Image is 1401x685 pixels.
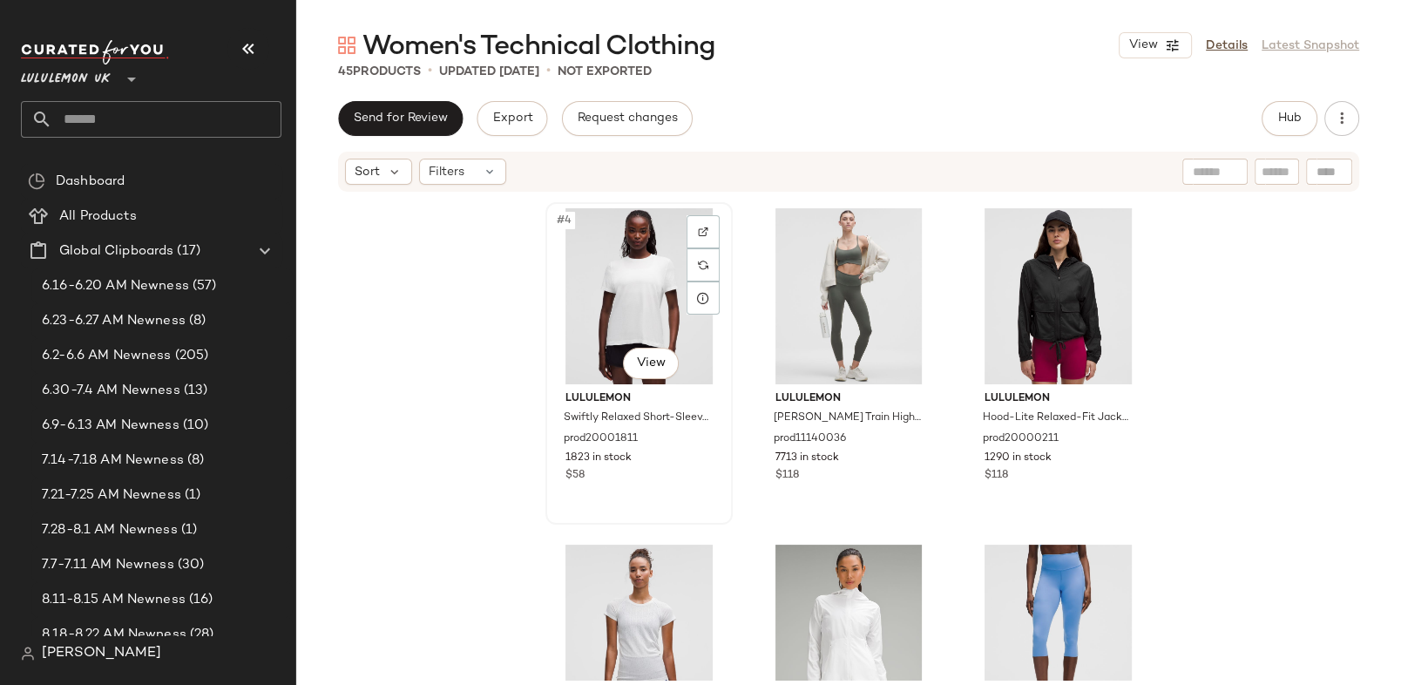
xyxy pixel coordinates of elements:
[985,451,1052,466] span: 1290 in stock
[552,208,727,384] img: LW3JE8S_012826_1
[42,346,172,366] span: 6.2-6.6 AM Newness
[761,208,937,384] img: LW5EPSS_035487_1
[774,431,846,447] span: prod11140036
[42,276,189,296] span: 6.16-6.20 AM Newness
[698,227,708,237] img: svg%3e
[173,241,200,261] span: (17)
[1262,101,1317,136] button: Hub
[42,555,174,575] span: 7.7-7.11 AM Newness
[1277,112,1302,125] span: Hub
[42,590,186,610] span: 8.11-8.15 AM Newness
[355,163,380,181] span: Sort
[338,65,353,78] span: 45
[362,30,715,64] span: Women's Technical Clothing
[971,208,1146,384] img: LW4CJRS_0001_1
[21,40,169,64] img: cfy_white_logo.C9jOOHJF.svg
[565,391,713,407] span: lululemon
[491,112,532,125] span: Export
[178,520,197,540] span: (1)
[775,451,839,466] span: 7713 in stock
[775,468,799,484] span: $118
[1119,32,1192,58] button: View
[477,101,547,136] button: Export
[353,112,448,125] span: Send for Review
[21,647,35,661] img: svg%3e
[42,625,186,645] span: 8.18-8.22 AM Newness
[428,61,432,82] span: •
[775,391,923,407] span: lululemon
[59,241,173,261] span: Global Clipboards
[555,212,575,229] span: #4
[59,207,137,227] span: All Products
[174,555,205,575] span: (30)
[184,451,204,471] span: (8)
[985,391,1132,407] span: lululemon
[985,468,1008,484] span: $118
[1206,37,1248,55] a: Details
[186,625,214,645] span: (28)
[635,356,665,370] span: View
[439,63,539,81] p: updated [DATE]
[338,101,463,136] button: Send for Review
[189,276,217,296] span: (57)
[577,112,678,125] span: Request changes
[180,381,208,401] span: (13)
[565,468,585,484] span: $58
[562,101,693,136] button: Request changes
[983,431,1059,447] span: prod20000211
[338,63,421,81] div: Products
[179,416,209,436] span: (10)
[186,311,206,331] span: (8)
[42,643,161,664] span: [PERSON_NAME]
[1128,38,1158,52] span: View
[338,37,355,54] img: svg%3e
[546,61,551,82] span: •
[564,431,638,447] span: prod20001811
[42,451,184,471] span: 7.14-7.18 AM Newness
[21,59,111,91] span: Lululemon UK
[564,410,711,426] span: Swiftly Relaxed Short-Sleeve Shirt Fit
[42,416,179,436] span: 6.9-6.13 AM Newness
[623,348,679,379] button: View
[172,346,209,366] span: (205)
[558,63,652,81] p: Not Exported
[56,172,125,192] span: Dashboard
[28,173,45,190] img: svg%3e
[565,451,632,466] span: 1823 in stock
[429,163,464,181] span: Filters
[181,485,200,505] span: (1)
[698,260,708,270] img: svg%3e
[983,410,1130,426] span: Hood-Lite Relaxed-Fit Jacket
[42,311,186,331] span: 6.23-6.27 AM Newness
[186,590,213,610] span: (16)
[42,381,180,401] span: 6.30-7.4 AM Newness
[42,485,181,505] span: 7.21-7.25 AM Newness
[774,410,921,426] span: [PERSON_NAME] Train High-Rise Tight with Pockets 25"
[42,520,178,540] span: 7.28-8.1 AM Newness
